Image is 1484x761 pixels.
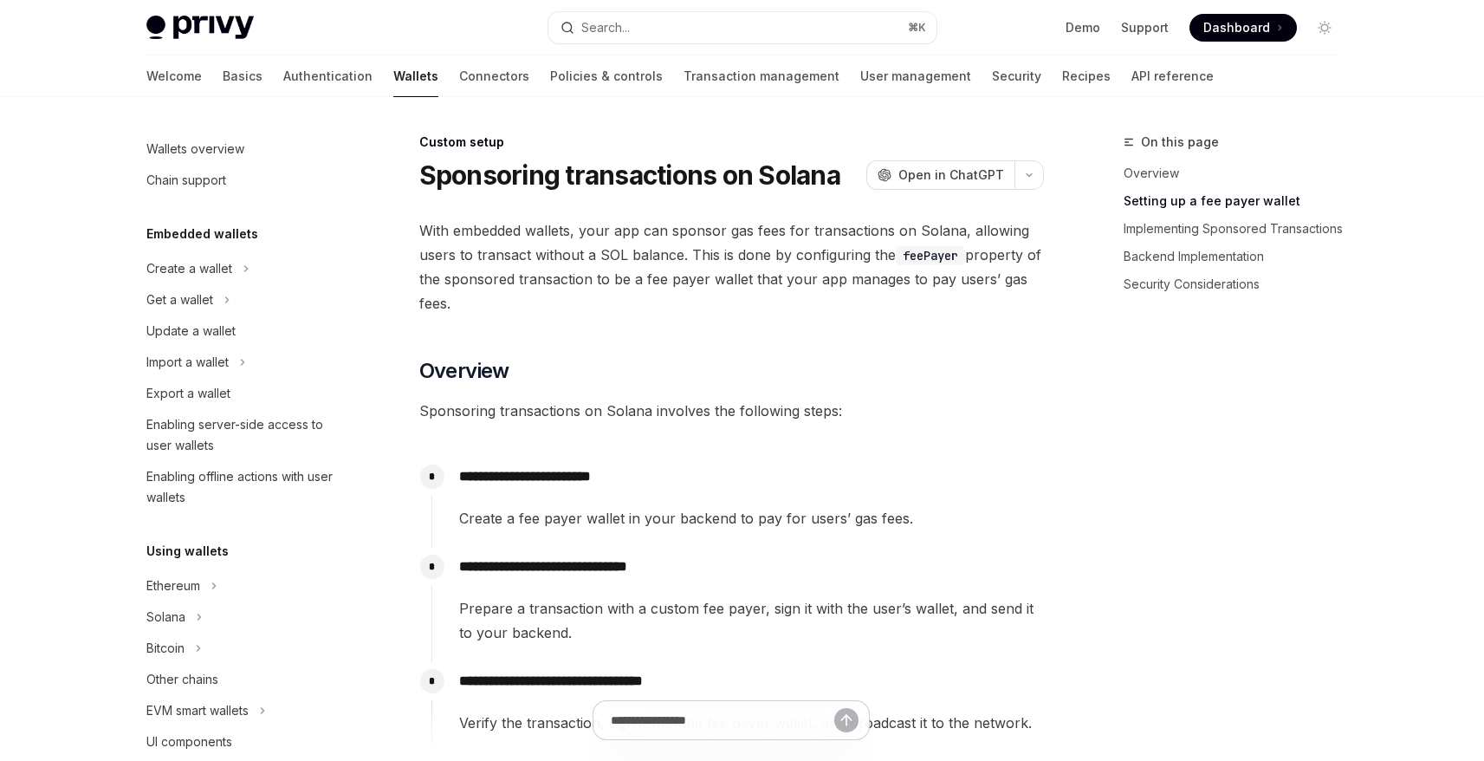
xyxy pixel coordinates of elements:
[1203,19,1270,36] span: Dashboard
[1189,14,1297,42] a: Dashboard
[1124,159,1352,187] a: Overview
[860,55,971,97] a: User management
[133,378,354,409] a: Export a wallet
[459,596,1043,645] span: Prepare a transaction with a custom fee payer, sign it with the user’s wallet, and send it to you...
[146,414,344,456] div: Enabling server-side access to user wallets
[866,160,1014,190] button: Open in ChatGPT
[133,165,354,196] a: Chain support
[1066,19,1100,36] a: Demo
[146,16,254,40] img: light logo
[133,602,354,633] button: Toggle Solana section
[146,466,344,508] div: Enabling offline actions with user wallets
[1124,187,1352,215] a: Setting up a fee payer wallet
[133,284,354,315] button: Toggle Get a wallet section
[550,55,663,97] a: Policies & controls
[419,218,1044,315] span: With embedded wallets, your app can sponsor gas fees for transactions on Solana, allowing users t...
[146,383,230,404] div: Export a wallet
[1131,55,1214,97] a: API reference
[581,17,630,38] div: Search...
[133,253,354,284] button: Toggle Create a wallet section
[146,638,185,659] div: Bitcoin
[133,461,354,513] a: Enabling offline actions with user wallets
[133,664,354,695] a: Other chains
[459,55,529,97] a: Connectors
[146,607,185,628] div: Solana
[896,246,965,265] code: feePayer
[146,732,232,752] div: UI components
[133,695,354,726] button: Toggle EVM smart wallets section
[223,55,262,97] a: Basics
[133,347,354,378] button: Toggle Import a wallet section
[908,21,926,35] span: ⌘ K
[146,700,249,721] div: EVM smart wallets
[1311,14,1338,42] button: Toggle dark mode
[419,133,1044,151] div: Custom setup
[133,315,354,347] a: Update a wallet
[146,289,213,310] div: Get a wallet
[1141,132,1219,153] span: On this page
[548,12,936,43] button: Open search
[146,352,229,373] div: Import a wallet
[133,570,354,602] button: Toggle Ethereum section
[133,633,354,664] button: Toggle Bitcoin section
[611,701,834,739] input: Ask a question...
[992,55,1041,97] a: Security
[393,55,438,97] a: Wallets
[898,166,1004,184] span: Open in ChatGPT
[1124,243,1352,270] a: Backend Implementation
[146,321,236,341] div: Update a wallet
[133,409,354,461] a: Enabling server-side access to user wallets
[419,357,509,385] span: Overview
[419,399,1044,423] span: Sponsoring transactions on Solana involves the following steps:
[283,55,373,97] a: Authentication
[146,541,229,562] h5: Using wallets
[146,170,226,191] div: Chain support
[133,133,354,165] a: Wallets overview
[133,726,354,758] a: UI components
[459,506,1043,530] span: Create a fee payer wallet in your backend to pay for users’ gas fees.
[834,708,859,732] button: Send message
[146,139,244,159] div: Wallets overview
[146,669,218,690] div: Other chains
[1121,19,1169,36] a: Support
[1124,270,1352,298] a: Security Considerations
[146,576,200,596] div: Ethereum
[419,159,840,191] h1: Sponsoring transactions on Solana
[684,55,839,97] a: Transaction management
[1124,215,1352,243] a: Implementing Sponsored Transactions
[146,258,232,279] div: Create a wallet
[1062,55,1111,97] a: Recipes
[146,55,202,97] a: Welcome
[146,224,258,244] h5: Embedded wallets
